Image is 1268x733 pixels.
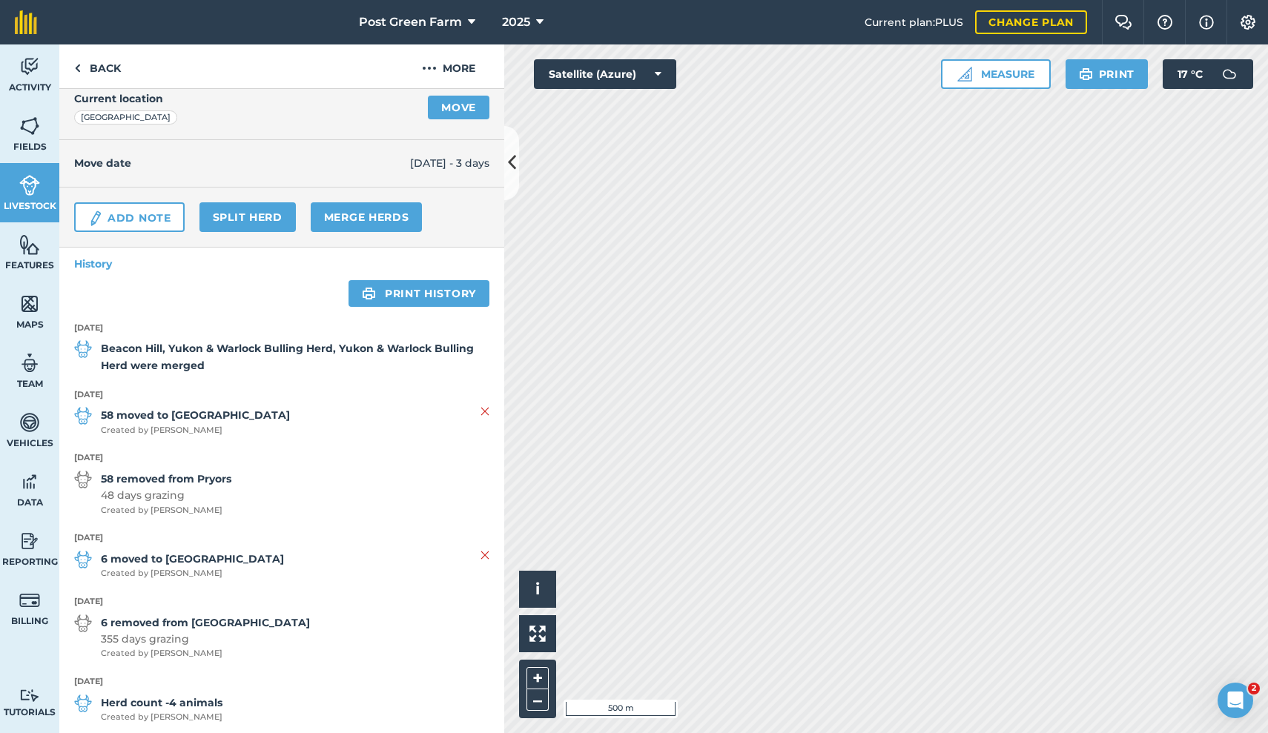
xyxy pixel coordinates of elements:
button: – [526,689,549,711]
span: 2 [1248,683,1260,694]
strong: [DATE] [74,388,489,402]
span: 355 days grazing [101,631,310,647]
img: fieldmargin Logo [15,10,37,34]
strong: [DATE] [74,451,489,465]
a: Back [59,44,136,88]
button: i [519,571,556,608]
span: 48 days grazing [101,487,231,503]
span: Created by [PERSON_NAME] [101,647,310,660]
button: Print [1066,59,1149,89]
img: svg+xml;base64,PD94bWwgdmVyc2lvbj0iMS4wIiBlbmNvZGluZz0idXRmLTgiPz4KPCEtLSBHZW5lcmF0b3I6IEFkb2JlIE... [19,689,40,703]
a: Change plan [975,10,1087,34]
iframe: Intercom live chat [1218,683,1253,718]
img: svg+xml;base64,PHN2ZyB4bWxucz0iaHR0cDovL3d3dy53My5vcmcvMjAwMC9zdmciIHdpZHRoPSI1NiIgaGVpZ2h0PSI2MC... [19,233,40,256]
a: Merge Herds [311,202,423,232]
span: Post Green Farm [359,13,462,31]
strong: [DATE] [74,322,489,335]
span: 2025 [502,13,530,31]
img: svg+xml;base64,PHN2ZyB4bWxucz0iaHR0cDovL3d3dy53My5vcmcvMjAwMC9zdmciIHdpZHRoPSIyMiIgaGVpZ2h0PSIzMC... [481,546,489,564]
a: History [59,248,504,280]
strong: [DATE] [74,531,489,545]
img: svg+xml;base64,PD94bWwgdmVyc2lvbj0iMS4wIiBlbmNvZGluZz0idXRmLTgiPz4KPCEtLSBHZW5lcmF0b3I6IEFkb2JlIE... [74,614,92,632]
span: Created by [PERSON_NAME] [101,424,290,437]
strong: 6 moved to [GEOGRAPHIC_DATA] [101,551,284,567]
img: svg+xml;base64,PD94bWwgdmVyc2lvbj0iMS4wIiBlbmNvZGluZz0idXRmLTgiPz4KPCEtLSBHZW5lcmF0b3I6IEFkb2JlIE... [74,340,92,358]
h4: Current location [74,90,163,107]
img: svg+xml;base64,PD94bWwgdmVyc2lvbj0iMS4wIiBlbmNvZGluZz0idXRmLTgiPz4KPCEtLSBHZW5lcmF0b3I6IEFkb2JlIE... [74,407,92,425]
span: 17 ° C [1178,59,1203,89]
span: Created by [PERSON_NAME] [101,567,284,580]
img: svg+xml;base64,PD94bWwgdmVyc2lvbj0iMS4wIiBlbmNvZGluZz0idXRmLTgiPz4KPCEtLSBHZW5lcmF0b3I6IEFkb2JlIE... [19,589,40,611]
span: i [535,580,540,598]
h4: Move date [74,155,410,171]
img: svg+xml;base64,PD94bWwgdmVyc2lvbj0iMS4wIiBlbmNvZGluZz0idXRmLTgiPz4KPCEtLSBHZW5lcmF0b3I6IEFkb2JlIE... [19,352,40,374]
img: A cog icon [1239,15,1257,30]
a: Move [428,96,489,119]
a: Print history [349,280,489,307]
strong: [DATE] [74,595,489,608]
img: svg+xml;base64,PHN2ZyB4bWxucz0iaHR0cDovL3d3dy53My5vcmcvMjAwMC9zdmciIHdpZHRoPSI5IiBoZWlnaHQ9IjI0Ii... [74,59,81,77]
img: svg+xml;base64,PHN2ZyB4bWxucz0iaHR0cDovL3d3dy53My5vcmcvMjAwMC9zdmciIHdpZHRoPSIxOSIgaGVpZ2h0PSIyNC... [1079,65,1093,83]
span: Created by [PERSON_NAME] [101,504,231,517]
button: More [393,44,504,88]
strong: 58 removed from Pryors [101,471,231,487]
img: svg+xml;base64,PHN2ZyB4bWxucz0iaHR0cDovL3d3dy53My5vcmcvMjAwMC9zdmciIHdpZHRoPSIxNyIgaGVpZ2h0PSIxNy... [1199,13,1214,31]
img: svg+xml;base64,PHN2ZyB4bWxucz0iaHR0cDovL3d3dy53My5vcmcvMjAwMC9zdmciIHdpZHRoPSIyMiIgaGVpZ2h0PSIzMC... [481,402,489,420]
button: Satellite (Azure) [534,59,676,89]
img: Ruler icon [957,67,972,82]
span: [DATE] - 3 days [410,155,489,171]
img: svg+xml;base64,PD94bWwgdmVyc2lvbj0iMS4wIiBlbmNvZGluZz0idXRmLTgiPz4KPCEtLSBHZW5lcmF0b3I6IEFkb2JlIE... [87,210,104,228]
img: svg+xml;base64,PD94bWwgdmVyc2lvbj0iMS4wIiBlbmNvZGluZz0idXRmLTgiPz4KPCEtLSBHZW5lcmF0b3I6IEFkb2JlIE... [19,530,40,552]
strong: 58 moved to [GEOGRAPHIC_DATA] [101,407,290,423]
strong: Herd count -4 animals [101,694,222,711]
a: Split herd [199,202,296,232]
strong: Beacon Hill, Yukon & Warlock Bulling Herd, Yukon & Warlock Bulling Herd were merged [101,340,489,374]
img: svg+xml;base64,PD94bWwgdmVyc2lvbj0iMS4wIiBlbmNvZGluZz0idXRmLTgiPz4KPCEtLSBHZW5lcmF0b3I6IEFkb2JlIE... [74,551,92,568]
img: svg+xml;base64,PHN2ZyB4bWxucz0iaHR0cDovL3d3dy53My5vcmcvMjAwMC9zdmciIHdpZHRoPSIyMCIgaGVpZ2h0PSIyNC... [422,59,437,77]
strong: 6 removed from [GEOGRAPHIC_DATA] [101,614,310,631]
img: svg+xml;base64,PD94bWwgdmVyc2lvbj0iMS4wIiBlbmNvZGluZz0idXRmLTgiPz4KPCEtLSBHZW5lcmF0b3I6IEFkb2JlIE... [19,174,40,196]
a: Add Note [74,202,185,232]
img: svg+xml;base64,PD94bWwgdmVyc2lvbj0iMS4wIiBlbmNvZGluZz0idXRmLTgiPz4KPCEtLSBHZW5lcmF0b3I6IEFkb2JlIE... [19,411,40,434]
img: svg+xml;base64,PD94bWwgdmVyc2lvbj0iMS4wIiBlbmNvZGluZz0idXRmLTgiPz4KPCEtLSBHZW5lcmF0b3I6IEFkb2JlIE... [19,471,40,493]
span: Current plan : PLUS [865,14,963,30]
img: svg+xml;base64,PHN2ZyB4bWxucz0iaHR0cDovL3d3dy53My5vcmcvMjAwMC9zdmciIHdpZHRoPSIxOSIgaGVpZ2h0PSIyNC... [362,285,376,302]
img: Four arrows, one pointing top left, one top right, one bottom right and the last bottom left [529,626,546,642]
strong: [DATE] [74,675,489,689]
img: A question mark icon [1156,15,1174,30]
img: svg+xml;base64,PD94bWwgdmVyc2lvbj0iMS4wIiBlbmNvZGluZz0idXRmLTgiPz4KPCEtLSBHZW5lcmF0b3I6IEFkb2JlIE... [74,471,92,488]
span: Created by [PERSON_NAME] [101,711,222,724]
img: Two speech bubbles overlapping with the left bubble in the forefront [1115,15,1132,30]
img: svg+xml;base64,PD94bWwgdmVyc2lvbj0iMS4wIiBlbmNvZGluZz0idXRmLTgiPz4KPCEtLSBHZW5lcmF0b3I6IEFkb2JlIE... [74,694,92,712]
div: [GEOGRAPHIC_DATA] [74,110,177,125]
button: Measure [941,59,1051,89]
img: svg+xml;base64,PD94bWwgdmVyc2lvbj0iMS4wIiBlbmNvZGluZz0idXRmLTgiPz4KPCEtLSBHZW5lcmF0b3I6IEFkb2JlIE... [19,56,40,78]
img: svg+xml;base64,PHN2ZyB4bWxucz0iaHR0cDovL3d3dy53My5vcmcvMjAwMC9zdmciIHdpZHRoPSI1NiIgaGVpZ2h0PSI2MC... [19,293,40,315]
img: svg+xml;base64,PD94bWwgdmVyc2lvbj0iMS4wIiBlbmNvZGluZz0idXRmLTgiPz4KPCEtLSBHZW5lcmF0b3I6IEFkb2JlIE... [1215,59,1244,89]
button: + [526,667,549,689]
img: svg+xml;base64,PHN2ZyB4bWxucz0iaHR0cDovL3d3dy53My5vcmcvMjAwMC9zdmciIHdpZHRoPSI1NiIgaGVpZ2h0PSI2MC... [19,115,40,137]
button: 17 °C [1163,59,1253,89]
